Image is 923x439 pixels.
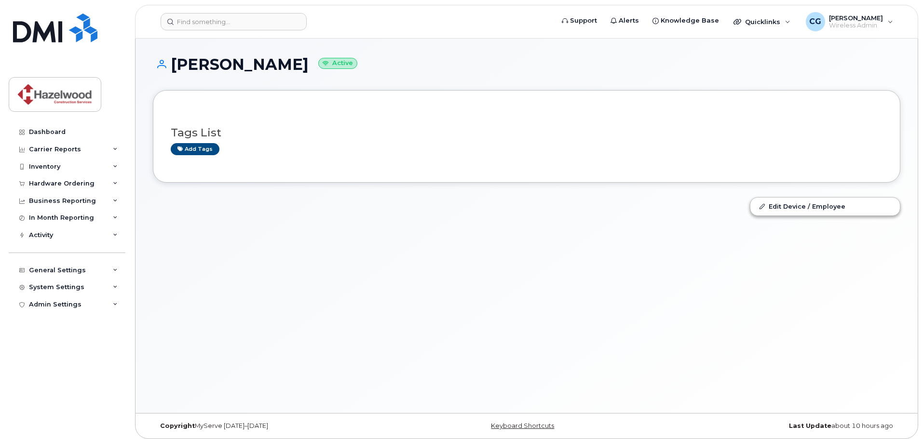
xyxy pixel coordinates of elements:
[491,422,554,429] a: Keyboard Shortcuts
[651,422,900,430] div: about 10 hours ago
[160,422,195,429] strong: Copyright
[153,56,900,73] h1: [PERSON_NAME]
[750,198,900,215] a: Edit Device / Employee
[153,422,402,430] div: MyServe [DATE]–[DATE]
[171,127,882,139] h3: Tags List
[318,58,357,69] small: Active
[171,143,219,155] a: Add tags
[789,422,831,429] strong: Last Update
